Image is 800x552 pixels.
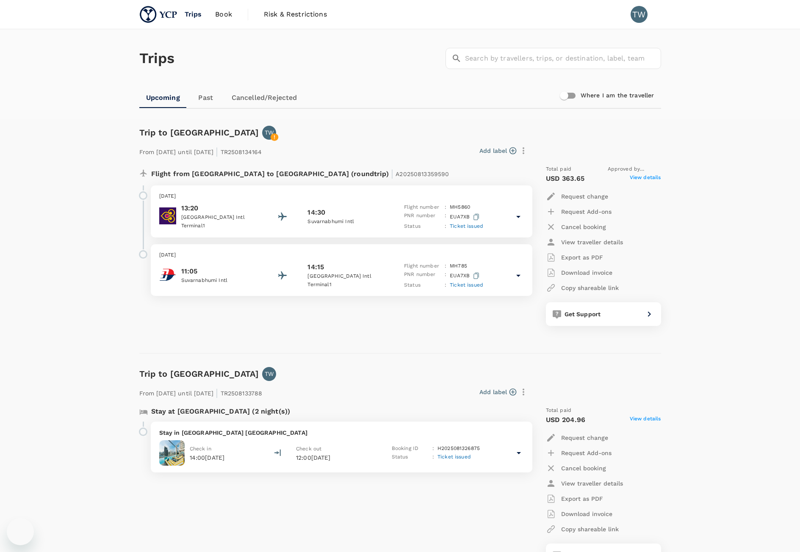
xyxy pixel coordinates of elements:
[139,384,263,400] p: From [DATE] until [DATE] TR2508133788
[479,146,516,155] button: Add label
[139,88,187,108] a: Upcoming
[546,204,612,219] button: Request Add-ons
[561,494,603,503] p: Export as PDF
[581,91,654,100] h6: Where I am the traveller
[546,406,572,415] span: Total paid
[181,266,257,276] p: 11:05
[561,192,608,201] p: Request change
[546,165,572,174] span: Total paid
[296,453,376,462] p: 12:00[DATE]
[404,203,441,212] p: Flight number
[392,444,429,453] p: Booking ID
[445,281,446,290] p: :
[561,207,612,216] p: Request Add-ons
[630,415,661,425] span: View details
[404,222,441,231] p: Status
[561,479,623,488] p: View traveller details
[450,203,470,212] p: MH 5860
[159,207,176,224] img: Thai Airways International
[546,219,606,235] button: Cancel booking
[181,213,257,222] p: [GEOGRAPHIC_DATA] Intl
[450,223,483,229] span: Ticket issued
[7,518,34,545] iframe: Button to launch messaging window
[608,165,661,174] span: Approved by
[546,250,603,265] button: Export as PDF
[445,262,446,270] p: :
[546,430,608,445] button: Request change
[546,491,603,506] button: Export as PDF
[187,88,225,108] a: Past
[432,444,434,453] p: :
[561,464,606,472] p: Cancel booking
[151,165,449,180] p: Flight from [GEOGRAPHIC_DATA] to [GEOGRAPHIC_DATA] (roundtrip)
[151,406,291,417] p: Stay at [GEOGRAPHIC_DATA] (2 night(s))
[181,203,257,213] p: 13:20
[190,446,211,452] span: Check in
[216,146,218,157] span: |
[450,270,481,281] p: EUA7XB
[159,251,524,259] p: [DATE]
[139,143,262,158] p: From [DATE] until [DATE] TR2508134164
[546,174,585,184] p: USD 363.65
[159,192,524,201] p: [DATE]
[307,218,384,226] p: Suvarnabhumi Intl
[139,126,259,139] h6: Trip to [GEOGRAPHIC_DATA]
[561,433,608,442] p: Request change
[565,311,601,317] span: Get Support
[307,281,384,289] p: Terminal 1
[185,9,202,19] span: Trips
[561,253,603,262] p: Export as PDF
[159,428,524,437] p: Stay in [GEOGRAPHIC_DATA] [GEOGRAPHIC_DATA]
[546,522,619,537] button: Copy shareable link
[445,270,446,281] p: :
[190,453,225,462] p: 14:00[DATE]
[561,449,612,457] p: Request Add-ons
[215,9,232,19] span: Book
[630,174,661,184] span: View details
[450,262,467,270] p: MH 785
[546,506,612,522] button: Download invoice
[445,203,446,212] p: :
[450,212,481,222] p: EUA7XB
[546,415,586,425] p: USD 204.96
[307,207,325,218] p: 14:30
[404,270,441,281] p: PNR number
[181,276,257,285] p: Suvarnabhumi Intl
[437,444,480,453] p: H2025081326875
[404,262,441,270] p: Flight number
[546,476,623,491] button: View traveller details
[465,48,661,69] input: Search by travellers, trips, or destination, label, team
[561,525,619,533] p: Copy shareable link
[561,238,623,246] p: View traveller details
[631,6,648,23] div: TW
[159,266,176,283] img: Malaysia Airlines
[216,387,218,399] span: |
[546,265,612,280] button: Download invoice
[225,88,304,108] a: Cancelled/Rejected
[432,453,434,461] p: :
[445,222,446,231] p: :
[561,223,606,231] p: Cancel booking
[139,5,178,24] img: YCP SG Pte. Ltd.
[391,168,393,179] span: |
[445,212,446,222] p: :
[437,454,471,460] span: Ticket issued
[479,388,516,396] button: Add label
[546,461,606,476] button: Cancel booking
[159,440,185,466] img: Akara Hotel Bangkok
[546,280,619,295] button: Copy shareable link
[561,268,612,277] p: Download invoice
[139,29,175,88] h1: Trips
[561,510,612,518] p: Download invoice
[307,262,324,272] p: 14:15
[404,281,441,290] p: Status
[264,9,327,19] span: Risk & Restrictions
[546,445,612,461] button: Request Add-ons
[296,446,321,452] span: Check out
[307,272,384,281] p: [GEOGRAPHIC_DATA] Intl
[181,222,257,230] p: Terminal 1
[396,171,449,177] span: A20250813359590
[265,128,274,137] p: TW
[265,370,274,378] p: TW
[404,212,441,222] p: PNR number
